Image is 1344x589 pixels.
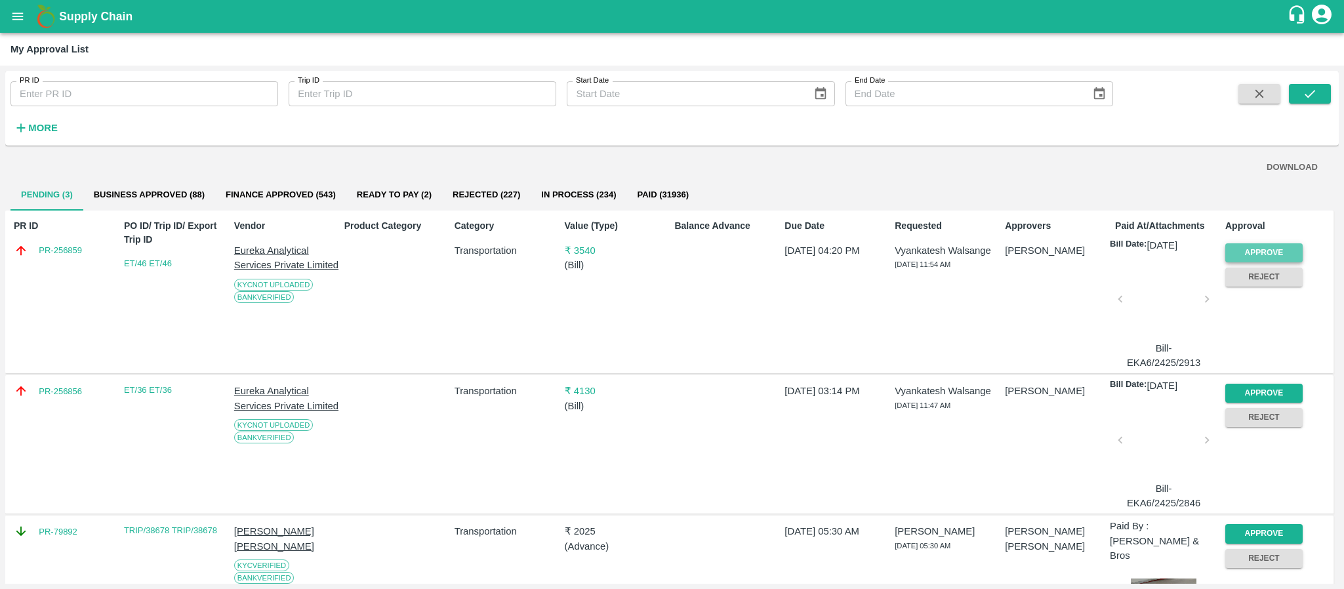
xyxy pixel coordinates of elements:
button: Choose date [808,81,833,106]
input: Start Date [567,81,803,106]
button: Choose date [1087,81,1112,106]
p: Bill-EKA6/2425/2846 [1126,481,1202,511]
div: customer-support [1287,5,1310,28]
a: PR-79892 [39,525,77,538]
p: ₹ 4130 [565,384,670,398]
span: KYC Not Uploaded [234,419,313,431]
a: TRIP/38678 TRIP/38678 [124,525,217,535]
p: ₹ 2025 [565,524,670,538]
p: Vyankatesh Walsange [895,243,1000,258]
button: Approve [1225,243,1303,262]
p: [DATE] [1147,378,1177,393]
button: DOWNLOAD [1261,156,1323,179]
button: Paid (31936) [626,179,699,211]
a: PR-256856 [39,385,82,398]
p: Approval [1225,219,1330,233]
button: Business Approved (88) [83,179,215,211]
a: ET/46 ET/46 [124,258,172,268]
p: [DATE] 04:20 PM [784,243,889,258]
span: Bank Verified [234,291,295,303]
p: ( Bill ) [565,258,670,272]
button: Approve [1225,384,1303,403]
a: ET/36 ET/36 [124,385,172,395]
span: KYC Not Uploaded [234,279,313,291]
p: Category [455,219,560,233]
p: Transportation [455,243,560,258]
p: Value (Type) [565,219,670,233]
p: ( Advance ) [565,539,670,554]
label: PR ID [20,75,39,86]
span: [DATE] 11:47 AM [895,401,950,409]
span: Bank Verified [234,432,295,443]
p: Due Date [784,219,889,233]
button: Reject [1225,549,1303,568]
button: Approve [1225,524,1303,543]
p: [PERSON_NAME] [1005,539,1110,554]
p: Eureka Analytical Services Private Limited [234,384,339,413]
p: Product Category [344,219,449,233]
button: open drawer [3,1,33,31]
p: Requested [895,219,1000,233]
button: Reject [1225,408,1303,427]
p: Transportation [455,384,560,398]
p: [PERSON_NAME] [1005,384,1110,398]
button: Ready To Pay (2) [346,179,442,211]
b: Supply Chain [59,10,132,23]
span: Bank Verified [234,572,295,584]
p: Paid At/Attachments [1115,219,1220,233]
p: Vendor [234,219,339,233]
span: KYC Verified [234,559,289,571]
label: Start Date [576,75,609,86]
button: Pending (3) [10,179,83,211]
p: [PERSON_NAME] [1005,524,1110,538]
p: Balance Advance [674,219,779,233]
div: My Approval List [10,41,89,58]
button: More [10,117,61,139]
button: Reject [1225,268,1303,287]
p: ( Bill ) [565,399,670,413]
button: In Process (234) [531,179,626,211]
p: Transportation [455,524,560,538]
a: Supply Chain [59,7,1287,26]
p: ₹ 3540 [565,243,670,258]
p: [DATE] 03:14 PM [784,384,889,398]
p: PR ID [14,219,119,233]
p: Bill Date: [1110,378,1147,393]
p: Vyankatesh Walsange [895,384,1000,398]
button: Finance Approved (543) [215,179,346,211]
p: PO ID/ Trip ID/ Export Trip ID [124,219,229,247]
input: Enter PR ID [10,81,278,106]
div: account of current user [1310,3,1334,30]
p: [DATE] [1147,238,1177,253]
p: Eureka Analytical Services Private Limited [234,243,339,273]
span: [DATE] 05:30 AM [895,542,950,550]
input: Enter Trip ID [289,81,556,106]
p: [DATE] 05:30 AM [784,524,889,538]
button: Rejected (227) [442,179,531,211]
input: End Date [845,81,1082,106]
p: Paid By : [PERSON_NAME] & Bros [1110,519,1220,563]
strong: More [28,123,58,133]
a: PR-256859 [39,244,82,257]
p: Bill Date: [1110,238,1147,253]
p: [PERSON_NAME] [1005,243,1110,258]
label: Trip ID [298,75,319,86]
p: Bill-EKA6/2425/2913 [1126,341,1202,371]
img: logo [33,3,59,30]
p: Approvers [1005,219,1110,233]
label: End Date [855,75,885,86]
p: [PERSON_NAME] [895,524,1000,538]
p: [PERSON_NAME] [PERSON_NAME] [234,524,339,554]
span: [DATE] 11:54 AM [895,260,950,268]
